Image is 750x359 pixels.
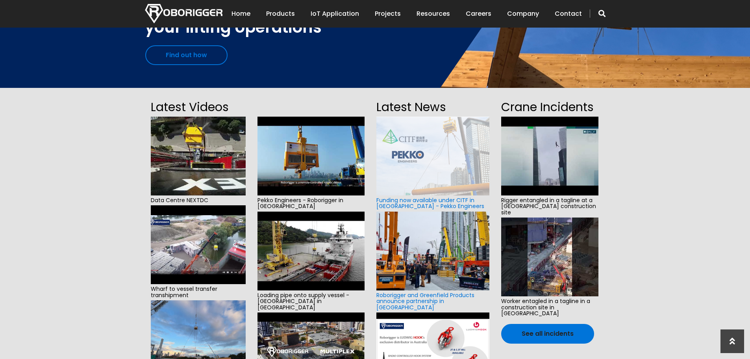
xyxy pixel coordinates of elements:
img: Nortech [145,4,222,23]
span: Rigger entangled in a tagline at a [GEOGRAPHIC_DATA] construction site [501,195,598,218]
img: hqdefault.jpg [257,212,365,290]
img: hqdefault.jpg [257,117,365,195]
img: hqdefault.jpg [151,117,246,195]
img: hqdefault.jpg [151,205,246,284]
a: Company [507,2,539,26]
a: Products [266,2,295,26]
span: Wharf to vessel transfer transhipment [151,284,246,300]
span: Data Centre NEXTDC [151,195,246,205]
span: Loading pipe onto supply vessel - [GEOGRAPHIC_DATA] in [GEOGRAPHIC_DATA] [257,290,365,312]
img: hqdefault.jpg [501,117,598,195]
a: See all incidents [501,324,594,344]
span: Pekko Engineers - Roborigger in [GEOGRAPHIC_DATA] [257,195,365,212]
a: Funding now available under CITF in [GEOGRAPHIC_DATA] - Pekko Engineers [376,196,484,210]
img: hqdefault.jpg [501,218,598,296]
h2: Crane Incidents [501,98,598,117]
a: Find out how [145,45,228,65]
a: Contact [555,2,582,26]
h2: Latest Videos [151,98,246,117]
a: Roborigger and Greenfield Products announce partnership in [GEOGRAPHIC_DATA] [376,291,474,311]
a: Home [231,2,250,26]
a: Resources [417,2,450,26]
a: IoT Application [311,2,359,26]
span: Worker entagled in a tagline in a construction site in [GEOGRAPHIC_DATA] [501,296,598,318]
h2: Latest News [376,98,489,117]
a: Careers [466,2,491,26]
a: Projects [375,2,401,26]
